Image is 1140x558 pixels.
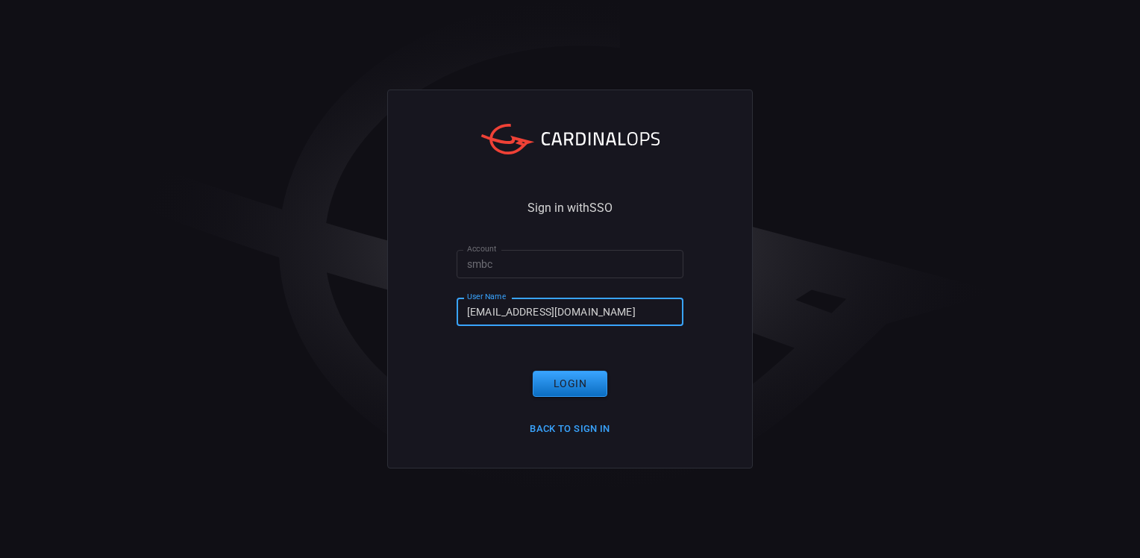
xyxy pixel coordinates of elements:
[521,418,619,441] button: Back to Sign in
[457,250,683,278] input: Type your account
[467,291,506,302] label: User Name
[527,202,613,214] span: Sign in with SSO
[467,243,497,254] label: Account
[457,298,683,325] input: Type your user name
[533,371,607,397] button: Login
